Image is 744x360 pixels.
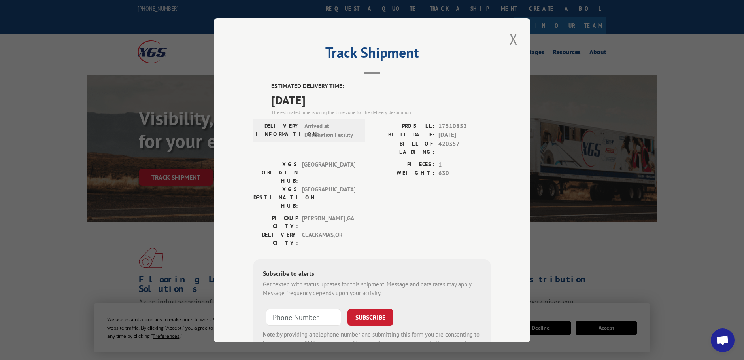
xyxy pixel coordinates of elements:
[507,28,520,50] button: Close modal
[438,131,491,140] span: [DATE]
[253,214,298,230] label: PICKUP CITY:
[302,160,355,185] span: [GEOGRAPHIC_DATA]
[438,139,491,156] span: 420357
[256,121,300,139] label: DELIVERY INFORMATION:
[263,330,481,357] div: by providing a telephone number and submitting this form you are consenting to be contacted by SM...
[372,139,434,156] label: BILL OF LADING:
[372,131,434,140] label: BILL DATE:
[263,280,481,297] div: Get texted with status updates for this shipment. Message and data rates may apply. Message frequ...
[302,214,355,230] span: [PERSON_NAME] , GA
[372,121,434,131] label: PROBILL:
[266,309,341,325] input: Phone Number
[304,121,358,139] span: Arrived at Destination Facility
[372,160,434,169] label: PIECES:
[438,169,491,178] span: 630
[302,185,355,210] span: [GEOGRAPHIC_DATA]
[253,160,298,185] label: XGS ORIGIN HUB:
[271,82,491,91] label: ESTIMATED DELIVERY TIME:
[347,309,393,325] button: SUBSCRIBE
[372,169,434,178] label: WEIGHT:
[253,47,491,62] h2: Track Shipment
[271,108,491,116] div: The estimated time is using the time zone for the delivery destination.
[263,268,481,280] div: Subscribe to alerts
[263,330,277,338] strong: Note:
[438,121,491,131] span: 17510852
[438,160,491,169] span: 1
[271,91,491,108] span: [DATE]
[253,185,298,210] label: XGS DESTINATION HUB:
[302,230,355,247] span: CLACKAMAS , OR
[253,230,298,247] label: DELIVERY CITY:
[711,328,735,352] a: Open chat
